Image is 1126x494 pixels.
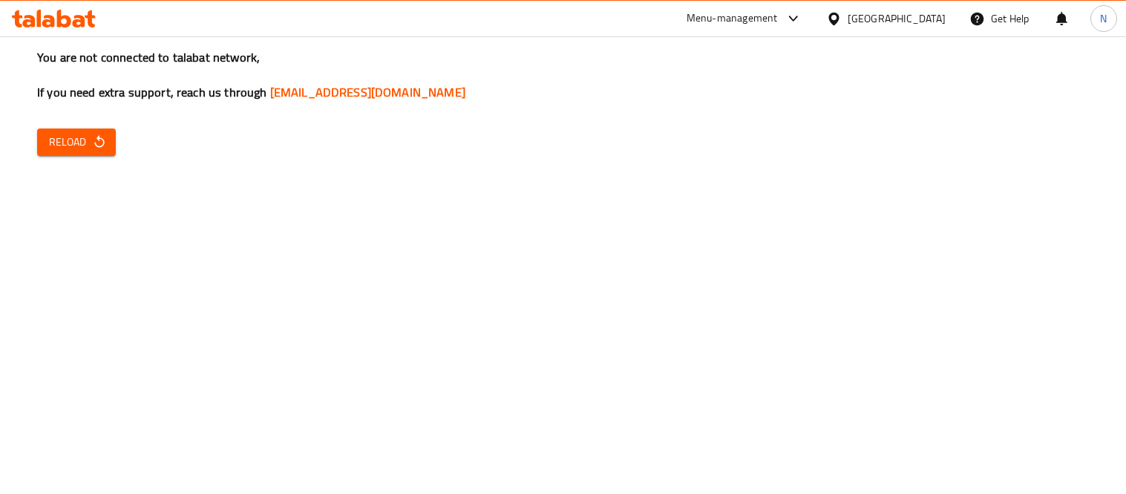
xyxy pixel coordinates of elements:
span: N [1100,10,1107,27]
button: Reload [37,129,116,156]
h3: You are not connected to talabat network, If you need extra support, reach us through [37,49,1089,101]
span: Reload [49,133,104,152]
div: [GEOGRAPHIC_DATA] [848,10,946,27]
div: Menu-management [687,10,778,27]
a: [EMAIL_ADDRESS][DOMAIN_NAME] [270,81,465,103]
